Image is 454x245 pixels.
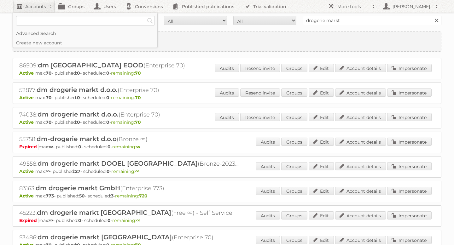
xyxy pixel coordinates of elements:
a: Edit [309,162,334,170]
a: Audits [256,236,280,244]
a: Account details [335,64,386,72]
span: dm-drogerie markt d.o.o [37,135,117,143]
a: Account details [335,211,386,219]
span: remaining: [112,218,140,223]
a: Groups [281,236,307,244]
h2: 53486: (Enterprise 70) [19,233,240,242]
strong: 70 [46,119,52,125]
a: Impersonate [387,64,432,72]
span: dm drogerie markt [GEOGRAPHIC_DATA] [37,209,171,216]
span: dm drogerie markt d.o.o. [38,111,119,118]
strong: 0 [106,70,109,76]
strong: 0 [78,144,81,150]
strong: ∞ [49,218,53,223]
a: Account details [335,113,386,121]
h2: [PERSON_NAME] [391,3,432,10]
strong: 70 [135,119,141,125]
strong: 0 [77,119,80,125]
span: Expired [19,218,38,223]
strong: 0 [107,168,110,174]
a: Impersonate [387,88,432,97]
strong: 27 [75,168,80,174]
a: Resend invite [240,64,280,72]
a: Account details [335,236,386,244]
h2: 83163: (Enterprise 773) [19,184,240,192]
strong: 70 [135,70,141,76]
span: dm drogerie markt d.o.o. [37,86,118,94]
a: Impersonate [387,211,432,219]
a: Edit [309,138,334,146]
h2: 74038: (Enterprise 70) [19,111,240,119]
strong: 70 [46,95,52,100]
span: remaining: [115,193,148,199]
span: remaining: [111,119,141,125]
h2: 55758: (Bronze ∞) [19,135,240,143]
span: remaining: [112,144,140,150]
strong: 50 [79,193,85,199]
span: Active [19,119,35,125]
a: Audits [256,211,280,219]
p: max: - published: - scheduled: - [19,144,435,150]
a: Account details [335,88,386,97]
p: max: - published: - scheduled: - [19,168,435,174]
span: dm [GEOGRAPHIC_DATA] EOOD [38,61,143,69]
a: Create new account [13,38,157,48]
a: Audits [256,162,280,170]
strong: ∞ [136,218,140,223]
strong: 70 [46,70,52,76]
a: Impersonate [387,187,432,195]
a: Edit [309,64,334,72]
h2: 45223: (Free ∞) - Self Service [19,209,240,217]
p: max: - published: - scheduled: - [19,95,435,100]
a: Groups [281,162,307,170]
strong: 0 [108,218,111,223]
a: Create new account [13,32,441,51]
span: dm drogerie markt [GEOGRAPHIC_DATA] [38,233,172,241]
span: Active [19,168,35,174]
strong: 70 [135,95,141,100]
p: max: - published: - scheduled: - [19,119,435,125]
strong: 0 [77,95,80,100]
a: Edit [309,236,334,244]
a: Impersonate [387,162,432,170]
a: Audits [256,187,280,195]
a: Groups [281,88,307,97]
strong: ∞ [46,168,50,174]
span: Active [19,70,35,76]
strong: ∞ [49,144,53,150]
p: max: - published: - scheduled: - [19,218,435,223]
span: remaining: [111,70,141,76]
h2: 49558: (Bronze-2023 ∞) [19,160,240,168]
input: Search [145,16,155,26]
span: dm drogerie markt GmbH [36,184,120,192]
a: Groups [281,187,307,195]
strong: 0 [106,95,109,100]
p: max: - published: - scheduled: - [19,70,435,76]
a: Impersonate [387,113,432,121]
a: Groups [281,138,307,146]
a: Edit [309,113,334,121]
strong: 773 [46,193,54,199]
strong: 3 [111,193,113,199]
a: Edit [309,187,334,195]
strong: 720 [139,193,148,199]
span: Expired [19,144,38,150]
a: Impersonate [387,138,432,146]
a: Account details [335,138,386,146]
span: remaining: [111,95,141,100]
a: Groups [281,211,307,219]
strong: 0 [77,70,80,76]
h2: 86509: (Enterprise 70) [19,61,240,70]
a: Audits [256,138,280,146]
a: Audits [215,113,239,121]
span: Active [19,193,35,199]
h2: More tools [337,3,369,10]
a: Impersonate [387,236,432,244]
a: Account details [335,187,386,195]
a: Resend invite [240,113,280,121]
a: Resend invite [240,88,280,97]
span: remaining: [111,168,139,174]
a: Audits [215,88,239,97]
a: Audits [215,64,239,72]
h2: Accounts [25,3,46,10]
